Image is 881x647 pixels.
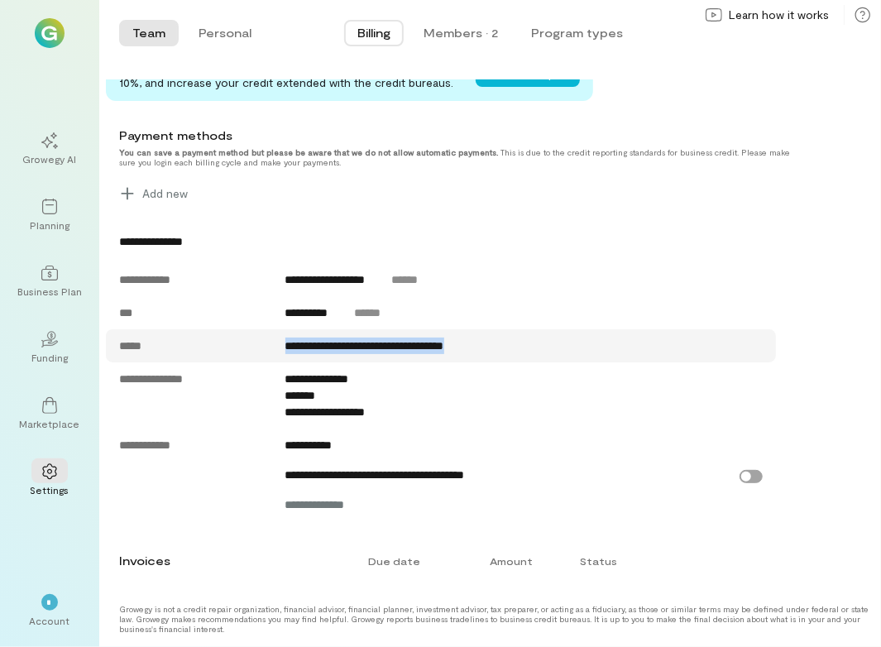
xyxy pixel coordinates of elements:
[20,450,79,510] a: Settings
[31,483,69,496] div: Settings
[31,351,68,364] div: Funding
[119,147,498,157] strong: You can save a payment method but please be aware that we do not allow automatic payments.
[481,546,571,576] div: Amount
[20,318,79,377] a: Funding
[570,546,698,576] div: Status
[20,252,79,311] a: Business Plan
[20,119,79,179] a: Growegy AI
[17,285,82,298] div: Business Plan
[410,20,511,46] button: Members · 2
[20,185,79,245] a: Planning
[185,20,265,46] button: Personal
[344,20,404,46] button: Billing
[142,185,188,202] span: Add new
[23,152,77,165] div: Growegy AI
[20,384,79,443] a: Marketplace
[119,147,798,167] div: This is due to the credit reporting standards for business credit. Please make sure you login eac...
[518,20,636,46] button: Program types
[119,20,179,46] button: Team
[729,7,829,23] span: Learn how it works
[20,417,80,430] div: Marketplace
[30,614,70,627] div: Account
[30,218,69,232] div: Planning
[119,604,881,634] div: Growegy is not a credit repair organization, financial advisor, financial planner, investment adv...
[109,544,358,578] div: Invoices
[119,127,798,144] div: Payment methods
[20,581,79,640] div: *Account
[357,25,390,41] span: Billing
[424,25,498,41] div: Members · 2
[358,546,480,576] div: Due date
